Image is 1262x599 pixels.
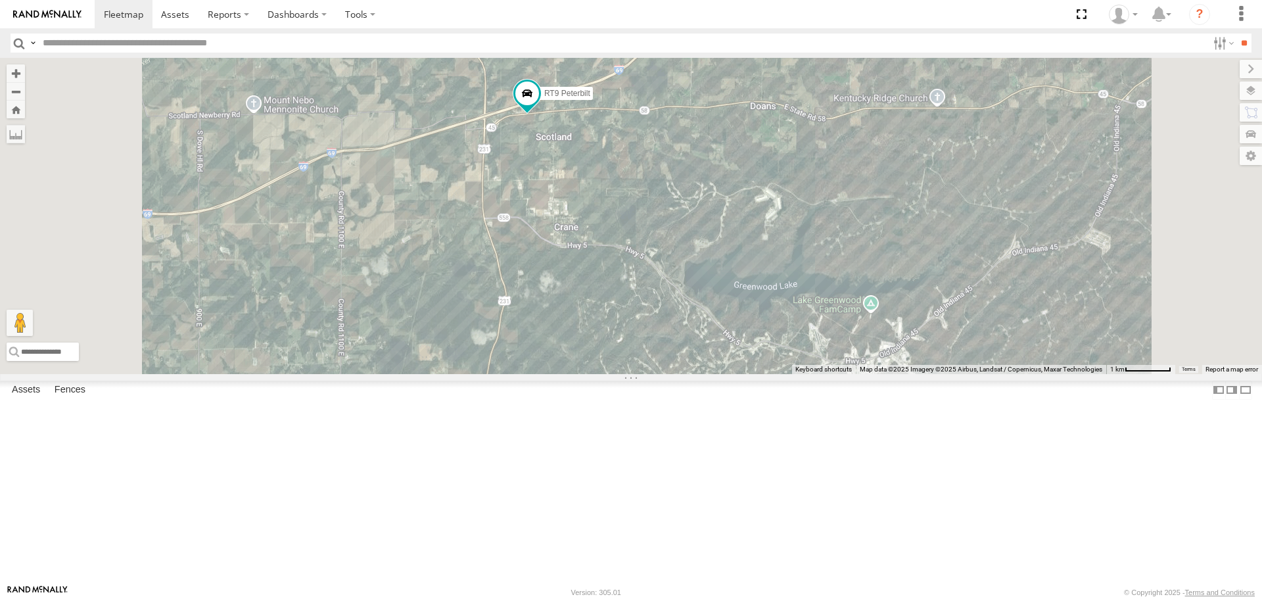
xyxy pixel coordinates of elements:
button: Zoom Home [7,101,25,118]
button: Zoom out [7,82,25,101]
span: Map data ©2025 Imagery ©2025 Airbus, Landsat / Copernicus, Maxar Technologies [860,366,1102,373]
a: Terms [1182,366,1196,371]
a: Visit our Website [7,586,68,599]
a: Terms and Conditions [1185,588,1255,596]
label: Search Query [28,34,38,53]
label: Dock Summary Table to the Right [1225,381,1238,400]
div: © Copyright 2025 - [1124,588,1255,596]
label: Dock Summary Table to the Left [1212,381,1225,400]
button: Drag Pegman onto the map to open Street View [7,310,33,336]
span: 1 km [1110,366,1125,373]
button: Zoom in [7,64,25,82]
div: Version: 305.01 [571,588,621,596]
label: Hide Summary Table [1239,381,1252,400]
i: ? [1189,4,1210,25]
span: RT9 Peterbilt [544,89,590,98]
button: Map Scale: 1 km per 67 pixels [1106,365,1175,374]
button: Keyboard shortcuts [795,365,852,374]
a: Report a map error [1205,366,1258,373]
label: Fences [48,381,92,400]
img: rand-logo.svg [13,10,82,19]
label: Measure [7,125,25,143]
div: Nathan Stone [1104,5,1142,24]
label: Search Filter Options [1208,34,1236,53]
label: Assets [5,381,47,400]
label: Map Settings [1240,147,1262,165]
